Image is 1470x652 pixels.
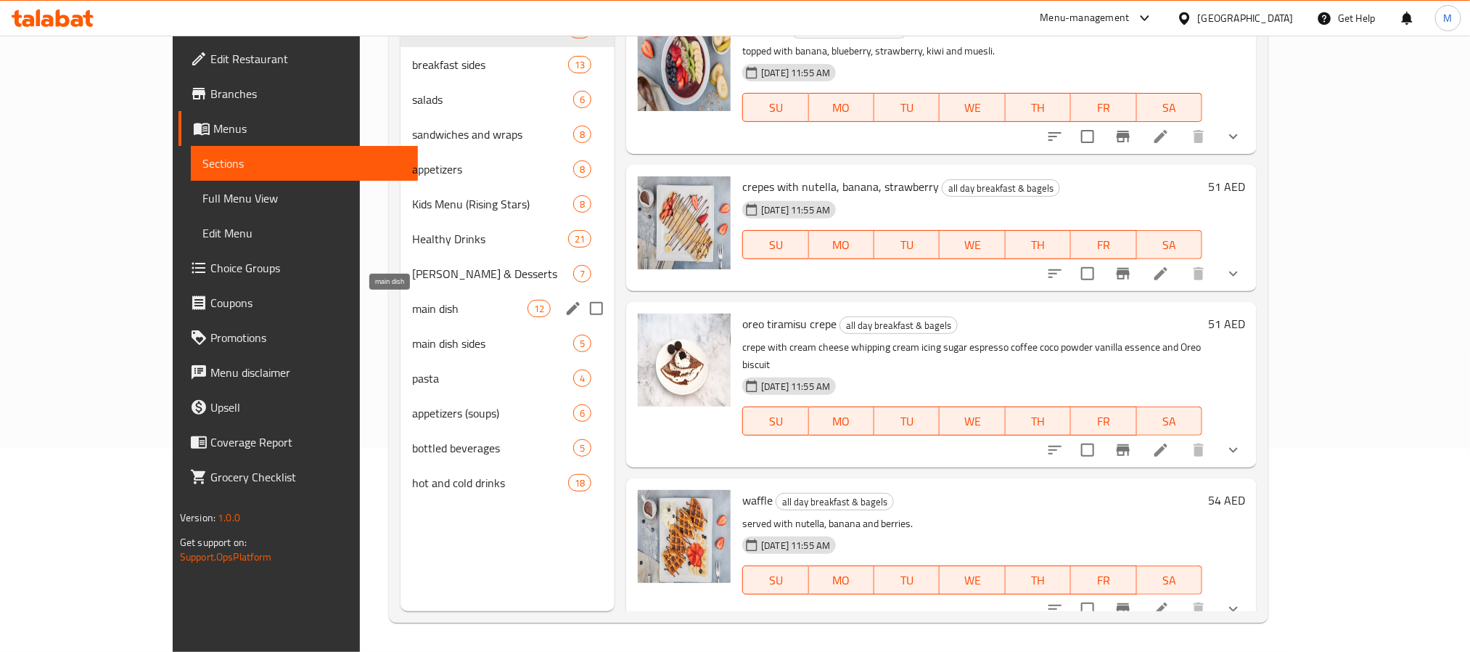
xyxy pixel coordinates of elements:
span: Select to update [1072,121,1103,152]
div: items [573,335,591,352]
span: [PERSON_NAME] & Desserts [412,265,573,282]
span: 18 [569,476,591,490]
span: 5 [574,441,591,455]
span: main dish [412,300,527,317]
span: TH [1011,411,1065,432]
span: 8 [574,197,591,211]
div: items [527,300,551,317]
div: hot and cold drinks18 [401,465,615,500]
div: items [568,230,591,248]
button: Branch-specific-item [1106,256,1141,291]
div: items [573,91,591,108]
div: main dish sides [412,335,573,352]
span: 12 [528,302,550,316]
div: main dish12edit [401,291,615,326]
span: all day breakfast & bagels [776,494,893,510]
span: Version: [180,508,215,527]
div: main dish sides5 [401,326,615,361]
p: crepe with cream cheese whipping cream icing sugar espresso coffee coco powder vanilla essence an... [742,338,1202,375]
span: SA [1143,235,1196,256]
button: TH [1006,230,1071,259]
button: FR [1071,407,1136,436]
h6: 51 AED [1208,176,1245,197]
span: salads [412,91,573,108]
img: crepes with nutella, banana, strawberry [638,176,731,269]
span: Full Menu View [202,190,406,207]
span: 5 [574,337,591,351]
span: Coverage Report [210,433,406,451]
button: SU [742,566,808,595]
div: breakfast sides13 [401,47,615,82]
span: TU [880,97,934,118]
div: items [573,404,591,422]
button: Branch-specific-item [1106,119,1141,154]
button: SU [742,230,808,259]
button: FR [1071,566,1136,595]
div: items [573,126,591,143]
a: Edit menu item [1152,265,1170,282]
span: appetizers (soups) [412,404,573,422]
a: Menus [178,111,418,146]
svg: Show Choices [1225,441,1242,459]
button: edit [562,298,584,319]
button: TH [1006,407,1071,436]
h6: 57 AED [1208,18,1245,38]
span: FR [1077,570,1130,591]
span: WE [945,97,999,118]
h6: 51 AED [1208,314,1245,334]
span: [DATE] 11:55 AM [755,203,836,217]
span: TU [880,235,934,256]
span: Kids Menu (Rising Stars) [412,195,573,213]
div: salads6 [401,82,615,117]
span: oreo tiramisu crepe [742,313,837,335]
button: sort-choices [1038,119,1072,154]
span: 6 [574,93,591,107]
div: items [573,439,591,457]
span: pasta [412,370,573,387]
img: acai bowl [638,18,731,111]
span: WE [945,411,999,432]
span: TU [880,570,934,591]
div: appetizers (soups)6 [401,396,615,431]
div: Kids Menu (Rising Stars)8 [401,187,615,221]
button: SA [1137,230,1202,259]
span: Get support on: [180,533,247,552]
span: SA [1143,570,1196,591]
span: 6 [574,407,591,420]
button: SA [1137,566,1202,595]
div: all day breakfast & bagels [942,179,1060,197]
span: Branches [210,85,406,102]
a: Grocery Checklist [178,460,418,494]
span: MO [815,411,869,432]
span: FR [1077,97,1130,118]
button: SU [742,407,808,436]
svg: Show Choices [1225,600,1242,618]
div: items [568,474,591,492]
div: all day breakfast & bagels [839,317,958,334]
button: sort-choices [1038,256,1072,291]
div: pasta4 [401,361,615,396]
a: Promotions [178,320,418,355]
button: sort-choices [1038,433,1072,468]
a: Edit menu item [1152,441,1170,459]
nav: Menu sections [401,7,615,506]
svg: Show Choices [1225,265,1242,282]
span: hot and cold drinks [412,474,568,492]
div: items [568,56,591,73]
span: Grocery Checklist [210,468,406,486]
button: TU [874,230,940,259]
a: Sections [191,146,418,181]
svg: Show Choices [1225,128,1242,145]
a: Edit menu item [1152,600,1170,618]
a: Edit Restaurant [178,41,418,76]
span: sandwiches and wraps [412,126,573,143]
span: appetizers [412,160,573,178]
span: Choice Groups [210,259,406,277]
button: delete [1181,119,1216,154]
button: show more [1216,119,1251,154]
span: Healthy Drinks [412,230,568,248]
a: Coupons [178,285,418,320]
a: Branches [178,76,418,111]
